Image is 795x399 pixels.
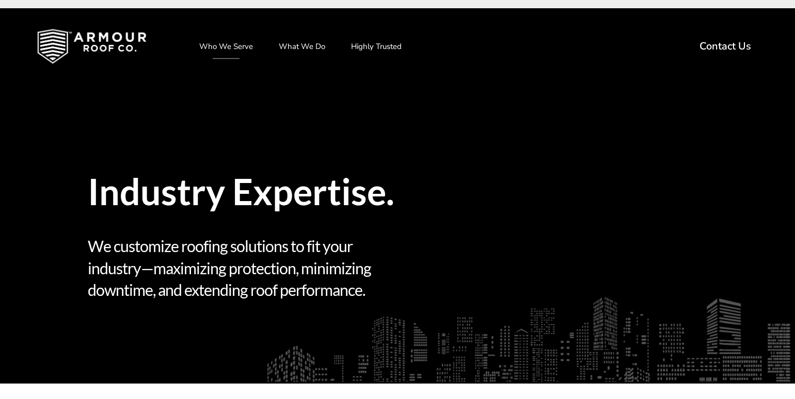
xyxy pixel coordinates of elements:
span: Industry Expertise. [88,173,547,209]
a: Who We Serve [189,34,263,59]
span: We customize roofing solutions to fit your industry—maximizing protection, minimizing downtime, a... [88,235,394,301]
span: Contact Us [699,41,751,52]
img: Industrial and Commercial Roofing Company | Armour Roof Co. [21,21,163,72]
a: What We Do [268,34,336,59]
a: Contact Us [687,28,764,64]
a: Highly Trusted [341,34,412,59]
